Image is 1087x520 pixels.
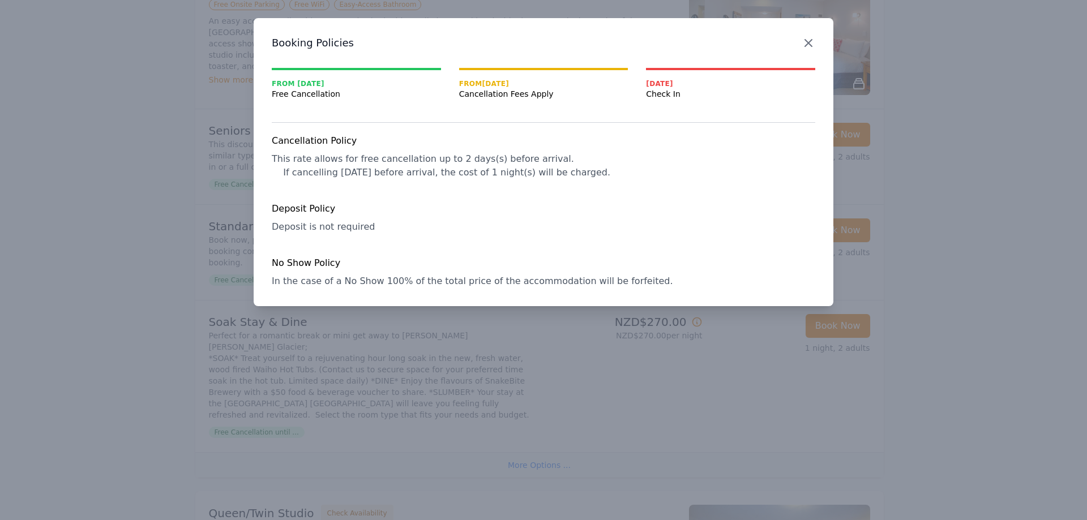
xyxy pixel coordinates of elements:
nav: Progress mt-20 [272,68,815,100]
span: From [DATE] [272,79,441,88]
h4: Deposit Policy [272,202,815,216]
span: In the case of a No Show 100% of the total price of the accommodation will be forfeited. [272,276,673,286]
span: Cancellation Fees Apply [459,88,628,100]
span: [DATE] [646,79,815,88]
span: Check In [646,88,815,100]
span: This rate allows for free cancellation up to 2 days(s) before arrival. If cancelling [DATE] befor... [272,153,610,178]
h4: No Show Policy [272,256,815,270]
h3: Booking Policies [272,36,815,50]
span: Free Cancellation [272,88,441,100]
span: From [DATE] [459,79,628,88]
span: Deposit is not required [272,221,375,232]
h4: Cancellation Policy [272,134,815,148]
